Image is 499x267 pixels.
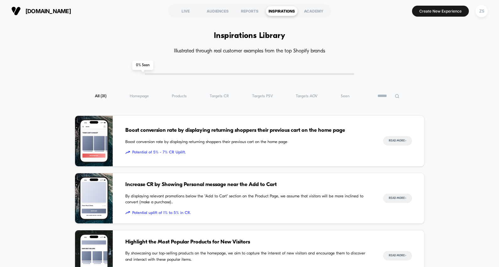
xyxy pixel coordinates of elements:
img: By displaying relevant promotions below the "Add to Cart" section on the Product Page, we assume ... [75,173,113,224]
button: ZS [474,5,490,18]
span: Targets AOV [296,94,317,99]
span: Potential uplift of 1% to 5% in CR. [125,210,370,216]
div: AUDIENCES [202,6,234,16]
span: Targets PSV [252,94,273,99]
span: By displaying relevant promotions below the "Add to Cart" section on the Product Page, we assume ... [125,193,370,206]
span: Products [172,94,187,99]
img: Visually logo [11,6,21,16]
span: Highlight the Most Popular Products for New Visitors [125,238,370,246]
span: Seen [341,94,350,99]
span: Targets CR [210,94,229,99]
button: Read More> [383,136,412,146]
span: Homepage [130,94,149,99]
div: ZS [475,5,488,17]
h1: Inspirations Library [214,31,285,40]
span: ( 31 ) [100,94,106,98]
span: [DOMAIN_NAME] [25,8,71,14]
span: By showcasing our top-selling products on the homepage, we aim to capture the interest of new vis... [125,250,370,263]
div: REPORTS [234,6,266,16]
h4: Illustrated through real customer examples from the top Shopify brands [75,48,424,54]
button: [DOMAIN_NAME] [9,6,73,16]
div: INSPIRATIONS [266,6,298,16]
span: All [95,94,106,99]
span: Potential of 5% - 7% CR Uplift. [125,149,370,156]
span: Boost conversion rate by displaying returning shoppers their previous cart on the home page [125,126,370,135]
span: 0 % Seen [132,61,153,70]
button: Create New Experience [412,6,469,17]
img: Boost conversion rate by displaying returning shoppers their previous cart on the home page [75,116,113,166]
div: LIVE [170,6,202,16]
div: ACADEMY [298,6,330,16]
span: Boost conversion rate by displaying returning shoppers their previous cart on the home page [125,139,370,145]
span: Increase CR by Showing Personal message near the Add to Cart [125,181,370,189]
button: Read More> [383,194,412,203]
button: Read More> [383,251,412,260]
